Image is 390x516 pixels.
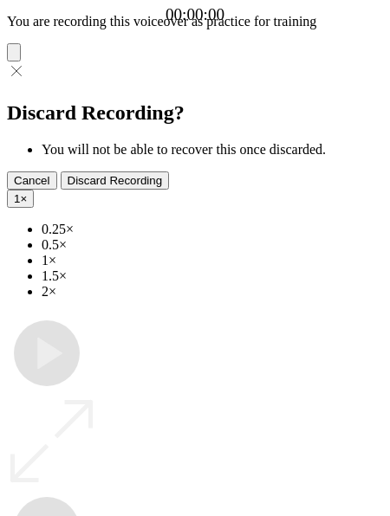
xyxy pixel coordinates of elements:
button: Discard Recording [61,171,170,190]
li: 2× [42,284,383,300]
li: You will not be able to recover this once discarded. [42,142,383,158]
button: Cancel [7,171,57,190]
li: 0.25× [42,222,383,237]
li: 0.5× [42,237,383,253]
li: 1.5× [42,268,383,284]
h2: Discard Recording? [7,101,383,125]
p: You are recording this voiceover as practice for training [7,14,383,29]
li: 1× [42,253,383,268]
a: 00:00:00 [166,5,224,24]
span: 1 [14,192,20,205]
button: 1× [7,190,34,208]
